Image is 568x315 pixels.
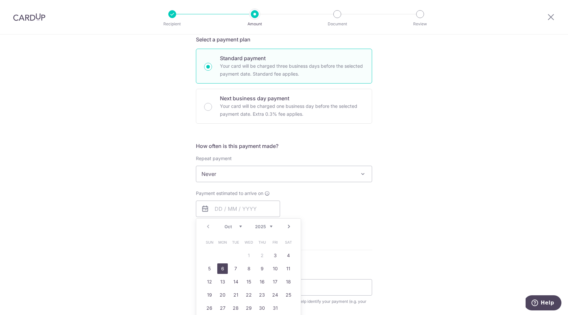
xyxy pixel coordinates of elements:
a: 9 [257,263,267,274]
a: 17 [270,277,280,287]
a: 30 [257,303,267,313]
a: 24 [270,290,280,300]
span: Tuesday [230,237,241,248]
input: DD / MM / YYYY [196,201,280,217]
p: Review [396,21,444,27]
iframe: Opens a widget where you can find more information [526,295,561,312]
h5: How often is this payment made? [196,142,372,150]
a: 8 [244,263,254,274]
a: 18 [283,277,294,287]
a: 7 [230,263,241,274]
h5: Select a payment plan [196,36,372,43]
p: Document [313,21,362,27]
a: 21 [230,290,241,300]
a: 12 [204,277,215,287]
p: Next business day payment [220,94,364,102]
a: Next [285,223,293,230]
span: Sunday [204,237,215,248]
p: Your card will be charged one business day before the selected payment date. Extra 0.3% fee applies. [220,102,364,118]
a: 5 [204,263,215,274]
span: Never [196,166,372,182]
a: 10 [270,263,280,274]
a: 19 [204,290,215,300]
a: 11 [283,263,294,274]
img: CardUp [13,13,45,21]
label: Repeat payment [196,155,232,162]
p: Standard payment [220,54,364,62]
p: Recipient [148,21,197,27]
a: 29 [244,303,254,313]
a: 6 [217,263,228,274]
a: 26 [204,303,215,313]
span: Wednesday [244,237,254,248]
span: Friday [270,237,280,248]
a: 4 [283,250,294,261]
a: 15 [244,277,254,287]
a: 14 [230,277,241,287]
span: Payment estimated to arrive on [196,190,263,197]
a: 22 [244,290,254,300]
p: Amount [230,21,279,27]
a: 28 [230,303,241,313]
a: 23 [257,290,267,300]
a: 20 [217,290,228,300]
a: 13 [217,277,228,287]
a: 3 [270,250,280,261]
p: Your card will be charged three business days before the selected payment date. Standard fee appl... [220,62,364,78]
a: 27 [217,303,228,313]
span: Saturday [283,237,294,248]
a: 16 [257,277,267,287]
span: Thursday [257,237,267,248]
a: 31 [270,303,280,313]
a: 25 [283,290,294,300]
span: Monday [217,237,228,248]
